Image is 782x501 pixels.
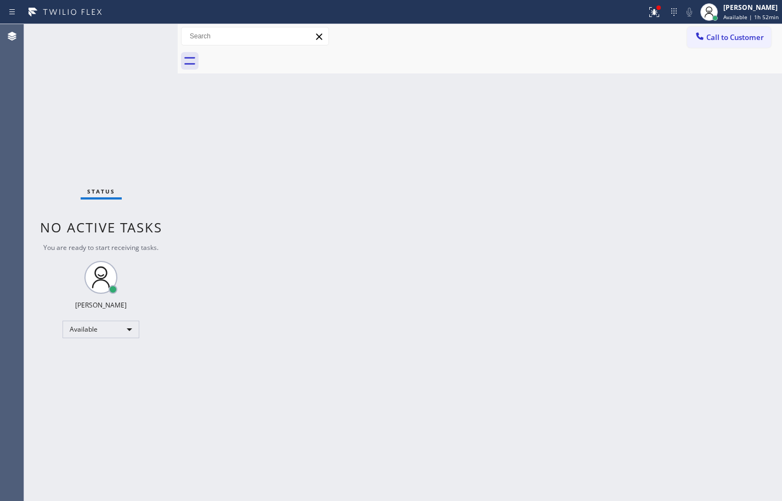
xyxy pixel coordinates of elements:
span: No active tasks [40,218,162,236]
span: Call to Customer [706,32,764,42]
span: Available | 1h 52min [723,13,779,21]
span: You are ready to start receiving tasks. [43,243,158,252]
div: [PERSON_NAME] [75,300,127,310]
div: Available [63,321,139,338]
span: Status [87,187,115,195]
div: [PERSON_NAME] [723,3,779,12]
button: Call to Customer [687,27,771,48]
button: Mute [682,4,697,20]
input: Search [182,27,328,45]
